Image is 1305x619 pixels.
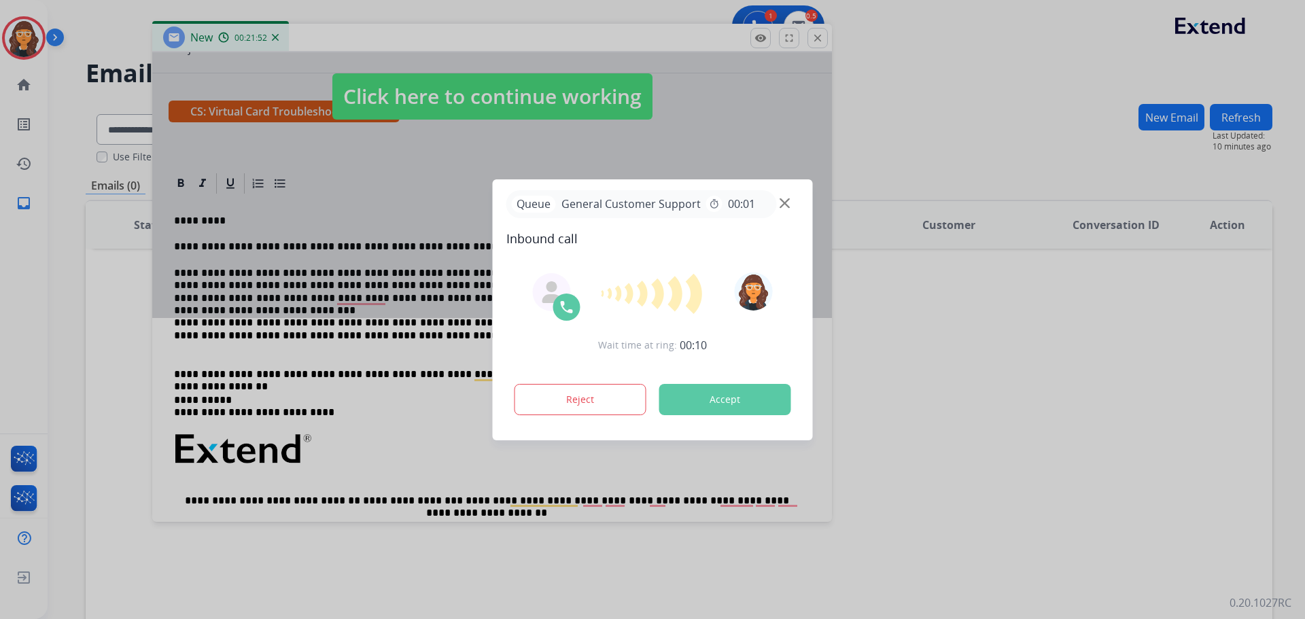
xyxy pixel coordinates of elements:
[598,338,677,352] span: Wait time at ring:
[512,196,556,213] p: Queue
[780,198,790,208] img: close-button
[709,198,720,209] mat-icon: timer
[541,281,563,303] img: agent-avatar
[728,196,755,212] span: 00:01
[559,299,575,315] img: call-icon
[506,229,799,248] span: Inbound call
[515,384,646,415] button: Reject
[659,384,791,415] button: Accept
[556,196,706,212] span: General Customer Support
[734,272,772,311] img: avatar
[680,337,707,353] span: 00:10
[1230,595,1291,611] p: 0.20.1027RC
